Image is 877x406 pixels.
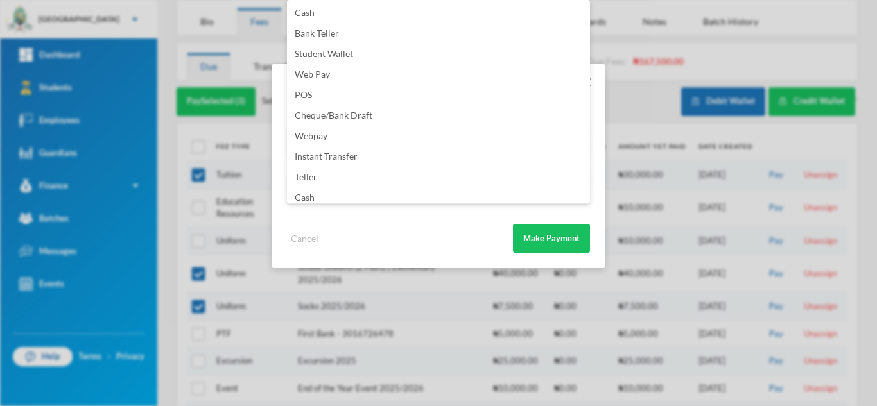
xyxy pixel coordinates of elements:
span: Bank Teller [295,28,339,38]
span: Instant Transfer [295,151,358,162]
span: POS [295,89,312,100]
span: Student Wallet [295,48,353,59]
span: Cheque/Bank Draft [295,110,372,121]
span: Teller [295,171,317,182]
span: Webpay [295,130,327,141]
span: Cash [295,192,315,203]
button: Cancel [287,231,322,246]
span: Cash [295,7,315,18]
button: Make Payment [513,224,590,253]
span: Web Pay [295,69,330,80]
